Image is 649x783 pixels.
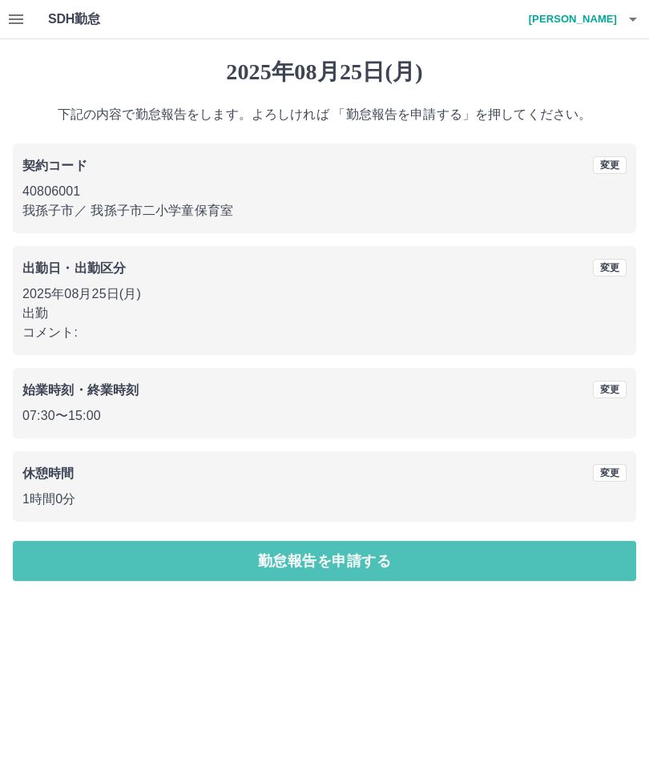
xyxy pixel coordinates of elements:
[593,464,627,482] button: 変更
[593,259,627,276] button: 変更
[22,490,627,509] p: 1時間0分
[13,59,636,86] h1: 2025年08月25日(月)
[13,105,636,124] p: 下記の内容で勤怠報告をします。よろしければ 「勤怠報告を申請する」を押してください。
[22,159,87,172] b: 契約コード
[22,406,627,426] p: 07:30 〜 15:00
[593,381,627,398] button: 変更
[22,323,627,342] p: コメント:
[22,383,139,397] b: 始業時刻・終業時刻
[22,466,75,480] b: 休憩時間
[22,261,126,275] b: 出勤日・出勤区分
[13,541,636,581] button: 勤怠報告を申請する
[22,304,627,323] p: 出勤
[22,201,627,220] p: 我孫子市 ／ 我孫子市二小学童保育室
[22,285,627,304] p: 2025年08月25日(月)
[22,182,627,201] p: 40806001
[593,156,627,174] button: 変更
